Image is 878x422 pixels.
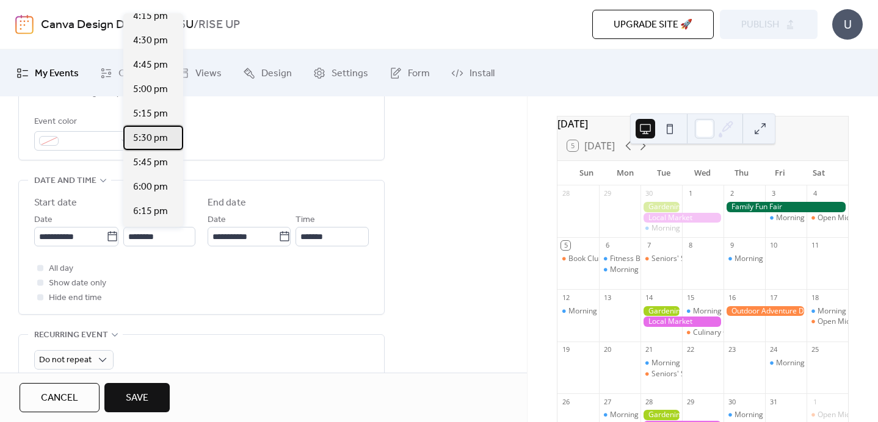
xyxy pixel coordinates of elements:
[683,161,722,185] div: Wed
[49,276,106,291] span: Show date only
[640,316,724,327] div: Local Market
[408,64,430,83] span: Form
[133,204,168,219] span: 6:15 pm
[727,241,736,250] div: 9
[49,291,102,306] span: Hide end time
[644,293,653,302] div: 14
[651,223,717,234] div: Morning Yoga Bliss
[603,345,612,354] div: 20
[118,64,156,83] span: Connect
[557,254,599,264] div: Book Club Gathering
[603,189,612,198] div: 29
[818,213,870,223] div: Open Mic Night
[133,58,168,73] span: 4:45 pm
[195,64,222,83] span: Views
[610,410,675,420] div: Morning Yoga Bliss
[693,306,758,316] div: Morning Yoga Bliss
[644,345,653,354] div: 21
[234,54,301,91] a: Design
[470,64,495,83] span: Install
[304,54,377,91] a: Settings
[15,15,34,34] img: logo
[640,369,682,379] div: Seniors' Social Tea
[800,161,838,185] div: Sat
[769,397,778,406] div: 31
[49,262,73,276] span: All day
[693,327,771,338] div: Culinary Cooking Class
[640,306,682,316] div: Gardening Workshop
[651,254,716,264] div: Seniors' Social Tea
[133,180,168,195] span: 6:00 pm
[640,202,682,212] div: Gardening Workshop
[133,107,168,121] span: 5:15 pm
[133,131,168,146] span: 5:30 pm
[769,241,778,250] div: 10
[810,241,819,250] div: 11
[568,306,634,316] div: Morning Yoga Bliss
[561,293,570,302] div: 12
[810,189,819,198] div: 4
[776,213,841,223] div: Morning Yoga Bliss
[769,293,778,302] div: 17
[640,223,682,234] div: Morning Yoga Bliss
[561,189,570,198] div: 28
[34,328,108,343] span: Recurring event
[91,54,165,91] a: Connect
[198,13,240,37] b: RISE UP
[261,64,292,83] span: Design
[727,345,736,354] div: 23
[296,213,315,227] span: Time
[332,64,368,83] span: Settings
[651,358,717,368] div: Morning Yoga Bliss
[49,86,126,101] span: Link to Google Maps
[442,54,504,91] a: Install
[603,293,612,302] div: 13
[651,369,716,379] div: Seniors' Social Tea
[807,410,848,420] div: Open Mic Night
[640,254,682,264] div: Seniors' Social Tea
[133,34,168,48] span: 4:30 pm
[7,54,88,91] a: My Events
[599,265,640,275] div: Morning Yoga Bliss
[39,352,92,368] span: Do not repeat
[41,13,194,37] a: Canva Design DAG0-OIc76U
[776,358,841,368] div: Morning Yoga Bliss
[724,410,765,420] div: Morning Yoga Bliss
[818,316,870,327] div: Open Mic Night
[640,213,724,223] div: Local Market
[20,383,100,412] a: Cancel
[104,383,170,412] button: Save
[168,54,231,91] a: Views
[727,397,736,406] div: 30
[724,306,807,316] div: Outdoor Adventure Day
[34,213,53,227] span: Date
[807,213,848,223] div: Open Mic Night
[686,345,695,354] div: 22
[35,64,79,83] span: My Events
[686,241,695,250] div: 8
[561,397,570,406] div: 26
[133,156,168,170] span: 5:45 pm
[34,115,132,129] div: Event color
[561,345,570,354] div: 19
[603,397,612,406] div: 27
[645,161,683,185] div: Tue
[644,189,653,198] div: 30
[810,293,819,302] div: 18
[557,116,848,131] div: [DATE]
[599,410,640,420] div: Morning Yoga Bliss
[769,189,778,198] div: 3
[682,306,724,316] div: Morning Yoga Bliss
[133,9,168,24] span: 4:15 pm
[682,327,724,338] div: Culinary Cooking Class
[735,254,800,264] div: Morning Yoga Bliss
[41,391,78,406] span: Cancel
[807,316,848,327] div: Open Mic Night
[194,13,198,37] b: /
[765,358,807,368] div: Morning Yoga Bliss
[722,161,761,185] div: Thu
[126,391,148,406] span: Save
[644,241,653,250] div: 7
[610,265,675,275] div: Morning Yoga Bliss
[640,410,682,420] div: Gardening Workshop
